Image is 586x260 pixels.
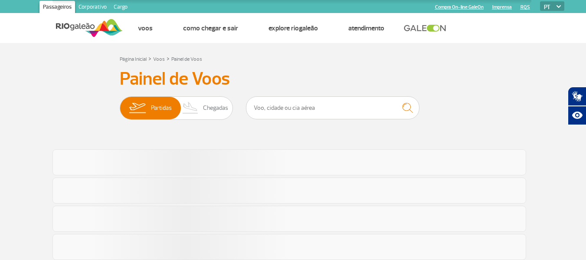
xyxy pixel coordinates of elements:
[148,53,151,63] a: >
[568,87,586,106] button: Abrir tradutor de língua de sinais.
[124,97,151,119] img: slider-embarque
[39,1,75,15] a: Passageiros
[203,97,228,119] span: Chegadas
[171,56,202,63] a: Painel de Voos
[120,68,467,90] h3: Painel de Voos
[138,24,153,33] a: Voos
[568,87,586,125] div: Plugin de acessibilidade da Hand Talk.
[348,24,384,33] a: Atendimento
[110,1,131,15] a: Cargo
[246,96,419,119] input: Voo, cidade ou cia aérea
[521,4,530,10] a: RQS
[178,97,203,119] img: slider-desembarque
[568,106,586,125] button: Abrir recursos assistivos.
[268,24,318,33] a: Explore RIOgaleão
[435,4,484,10] a: Compra On-line GaleOn
[151,97,172,119] span: Partidas
[183,24,238,33] a: Como chegar e sair
[120,56,147,63] a: Página Inicial
[75,1,110,15] a: Corporativo
[492,4,512,10] a: Imprensa
[167,53,170,63] a: >
[153,56,165,63] a: Voos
